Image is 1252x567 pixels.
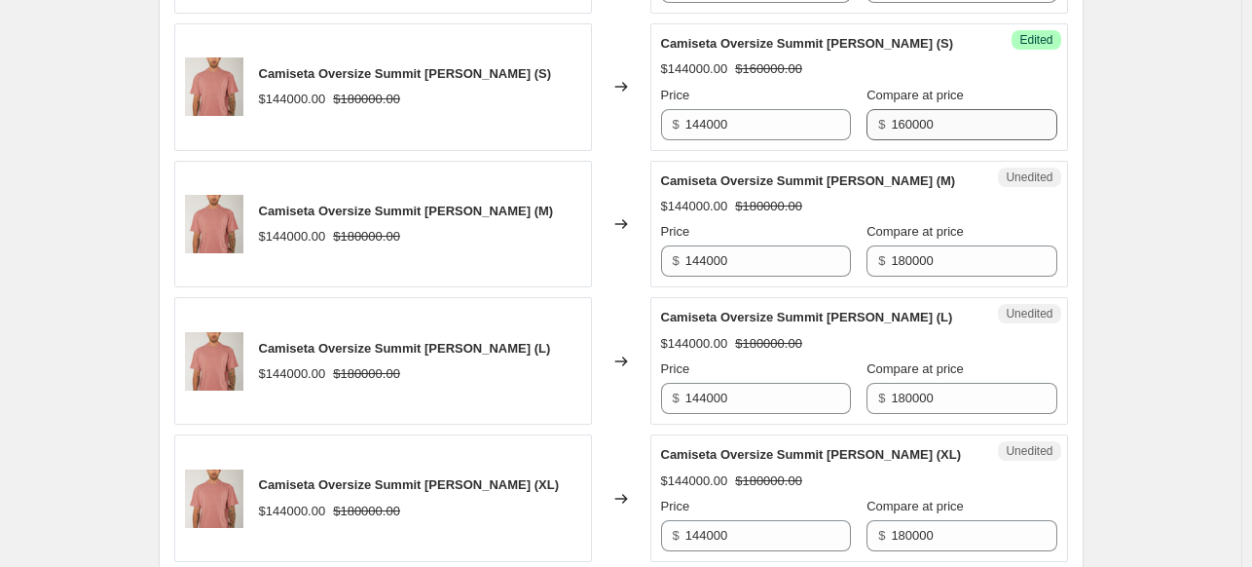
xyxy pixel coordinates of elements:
[866,361,964,376] span: Compare at price
[1006,443,1052,459] span: Unedited
[878,117,885,132] span: $
[661,499,690,513] span: Price
[661,197,728,216] div: $144000.00
[661,59,728,79] div: $144000.00
[661,361,690,376] span: Price
[866,499,964,513] span: Compare at price
[673,391,680,405] span: $
[735,334,802,354] strike: $180000.00
[1019,32,1052,48] span: Edited
[333,502,400,521] strike: $180000.00
[1006,170,1052,185] span: Unedited
[185,195,243,253] img: Black21ECOM_885_80x.jpg
[866,88,964,102] span: Compare at price
[259,364,326,384] div: $144000.00
[673,528,680,543] span: $
[661,88,690,102] span: Price
[1006,306,1052,321] span: Unedited
[661,447,961,462] span: Camiseta Oversize Summit [PERSON_NAME] (XL)
[878,391,885,405] span: $
[259,502,326,521] div: $144000.00
[259,341,551,356] span: Camiseta Oversize Summit [PERSON_NAME] (L)
[673,253,680,268] span: $
[661,173,956,188] span: Camiseta Oversize Summit [PERSON_NAME] (M)
[878,253,885,268] span: $
[185,332,243,391] img: Black21ECOM_885_80x.jpg
[661,36,954,51] span: Camiseta Oversize Summit [PERSON_NAME] (S)
[735,197,802,216] strike: $180000.00
[259,477,559,492] span: Camiseta Oversize Summit [PERSON_NAME] (XL)
[259,204,554,218] span: Camiseta Oversize Summit [PERSON_NAME] (M)
[259,90,326,109] div: $144000.00
[661,472,728,491] div: $144000.00
[673,117,680,132] span: $
[878,528,885,543] span: $
[333,364,400,384] strike: $180000.00
[661,224,690,239] span: Price
[185,57,243,116] img: Black21ECOM_885_80x.jpg
[259,66,552,81] span: Camiseta Oversize Summit [PERSON_NAME] (S)
[866,224,964,239] span: Compare at price
[333,90,400,109] strike: $180000.00
[333,227,400,246] strike: $180000.00
[735,59,802,79] strike: $160000.00
[735,472,802,491] strike: $180000.00
[185,470,243,528] img: Black21ECOM_885_80x.jpg
[661,310,953,324] span: Camiseta Oversize Summit [PERSON_NAME] (L)
[259,227,326,246] div: $144000.00
[661,334,728,354] div: $144000.00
